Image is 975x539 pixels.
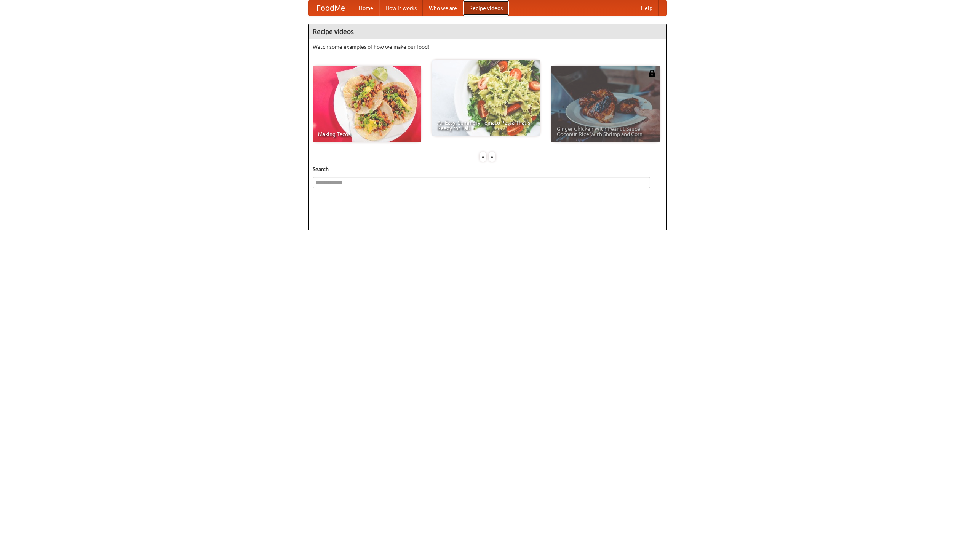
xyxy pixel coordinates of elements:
a: How it works [379,0,423,16]
a: Who we are [423,0,463,16]
a: An Easy, Summery Tomato Pasta That's Ready for Fall [432,60,540,136]
a: Help [635,0,659,16]
img: 483408.png [648,70,656,77]
span: An Easy, Summery Tomato Pasta That's Ready for Fall [437,120,535,131]
p: Watch some examples of how we make our food! [313,43,662,51]
h5: Search [313,165,662,173]
span: Making Tacos [318,131,416,137]
div: « [480,152,486,162]
h4: Recipe videos [309,24,666,39]
a: Home [353,0,379,16]
div: » [489,152,495,162]
a: Making Tacos [313,66,421,142]
a: FoodMe [309,0,353,16]
a: Recipe videos [463,0,509,16]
